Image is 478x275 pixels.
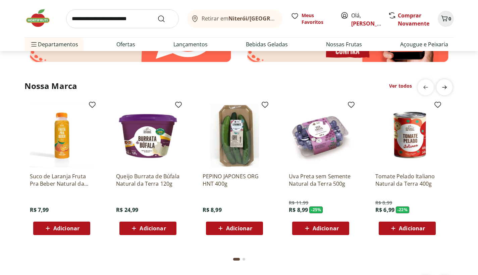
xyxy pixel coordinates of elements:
img: Uva Preta sem Semente Natural da Terra 500g [289,103,353,167]
a: [PERSON_NAME] [351,20,395,27]
span: Retirar em [202,15,276,21]
span: Adicionar [226,226,252,231]
img: Suco de Laranja Fruta Pra Beber Natural da Terra 250ml [30,103,94,167]
button: Adicionar [379,222,436,235]
b: Niterói/[GEOGRAPHIC_DATA] [228,15,305,22]
a: Ofertas [116,40,135,48]
span: Departamentos [30,36,78,52]
span: Meus Favoritos [302,12,332,26]
button: Adicionar [292,222,349,235]
button: Submit Search [157,15,173,23]
button: Adicionar [206,222,263,235]
span: Adicionar [313,226,339,231]
a: Uva Preta sem Semente Natural da Terra 500g [289,173,353,187]
a: Suco de Laranja Fruta Pra Beber Natural da Terra 250ml [30,173,94,187]
button: Retirar emNiterói/[GEOGRAPHIC_DATA] [187,9,283,28]
input: search [66,9,179,28]
img: Hortifruti [24,8,58,28]
span: 0 [448,15,451,22]
span: R$ 8,99 [375,199,392,206]
img: Tomate Pelado Italiano Natural da Terra 400g [375,103,439,167]
button: Menu [30,36,38,52]
span: Adicionar [53,226,79,231]
span: R$ 7,99 [30,206,49,214]
h2: Nossa Marca [24,81,77,91]
button: Adicionar [33,222,90,235]
a: Comprar Novamente [398,12,429,27]
span: R$ 8,99 [203,206,222,214]
a: Nossas Frutas [326,40,362,48]
button: Current page from fs-carousel [232,251,241,267]
span: Adicionar [399,226,425,231]
a: Lançamentos [173,40,208,48]
button: previous [418,79,434,95]
button: Adicionar [119,222,176,235]
span: - 25 % [309,207,323,213]
a: Queijo Burrata de Búfala Natural da Terra 120g [116,173,180,187]
button: next [436,79,453,95]
a: Açougue e Peixaria [400,40,448,48]
button: Carrinho [438,11,454,27]
span: Adicionar [140,226,166,231]
span: R$ 8,99 [289,206,308,214]
span: R$ 11,99 [289,199,308,206]
a: PEPINO JAPONES ORG HNT 400g [203,173,266,187]
img: Queijo Burrata de Búfala Natural da Terra 120g [116,103,180,167]
a: Bebidas Geladas [246,40,288,48]
span: R$ 6,99 [375,206,394,214]
span: R$ 24,99 [116,206,138,214]
a: Ver todos [389,83,412,89]
img: PEPINO JAPONES ORG HNT 400g [203,103,266,167]
span: - 22 % [396,207,409,213]
a: Tomate Pelado Italiano Natural da Terra 400g [375,173,439,187]
a: Meus Favoritos [291,12,332,26]
span: Olá, [351,11,381,28]
button: Go to page 2 from fs-carousel [241,251,247,267]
